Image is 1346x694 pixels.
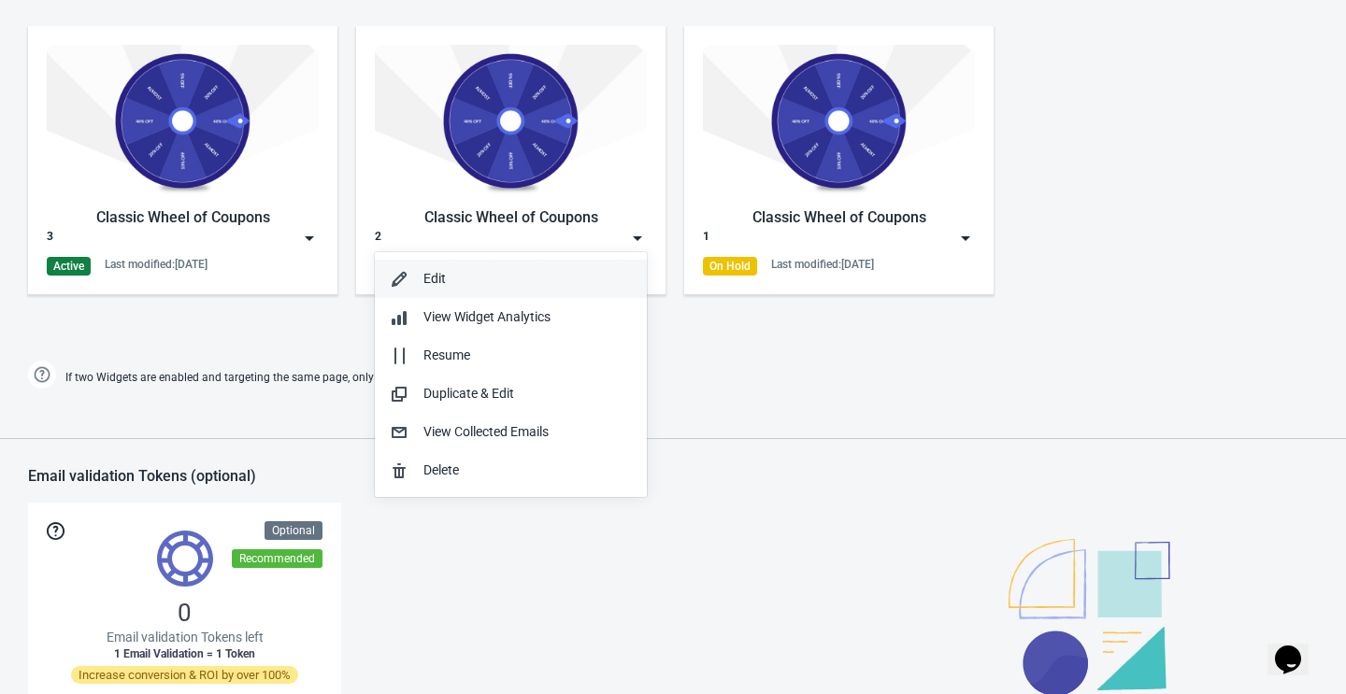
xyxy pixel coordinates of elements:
img: dropdown.png [300,229,319,248]
span: Email validation Tokens left [107,628,264,646]
div: Classic Wheel of Coupons [703,206,975,229]
div: Recommended [232,549,322,568]
div: Classic Wheel of Coupons [47,206,319,229]
button: View Collected Emails [375,413,647,451]
div: Last modified: [DATE] [105,257,208,272]
img: dropdown.png [628,229,647,248]
div: Active [47,257,91,276]
img: classic_game.jpg [47,45,319,197]
span: View Widget Analytics [423,309,551,324]
button: Edit [375,260,647,298]
span: If two Widgets are enabled and targeting the same page, only the most recently updated one will b... [65,362,619,393]
span: Increase conversion & ROI by over 100% [71,666,298,684]
span: 1 Email Validation = 1 Token [114,646,255,661]
div: 2 [375,229,381,248]
img: classic_game.jpg [703,45,975,197]
img: classic_game.jpg [375,45,647,197]
div: Edit [423,269,632,289]
button: Delete [375,451,647,489]
div: On Hold [703,257,757,276]
img: help.png [28,361,56,389]
div: Delete [423,460,632,480]
div: 1 [703,229,709,248]
div: Optional [265,521,322,540]
div: Duplicate & Edit [423,384,632,404]
button: Duplicate & Edit [375,375,647,413]
div: 3 [47,229,53,248]
div: Classic Wheel of Coupons [375,206,647,229]
div: View Collected Emails [423,422,632,442]
span: 0 [178,598,192,628]
img: dropdown.png [956,229,975,248]
div: Last modified: [DATE] [771,257,874,272]
iframe: chat widget [1267,619,1327,675]
button: Resume [375,336,647,375]
div: Resume [423,346,632,365]
img: tokens.svg [157,531,213,587]
button: View Widget Analytics [375,298,647,336]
